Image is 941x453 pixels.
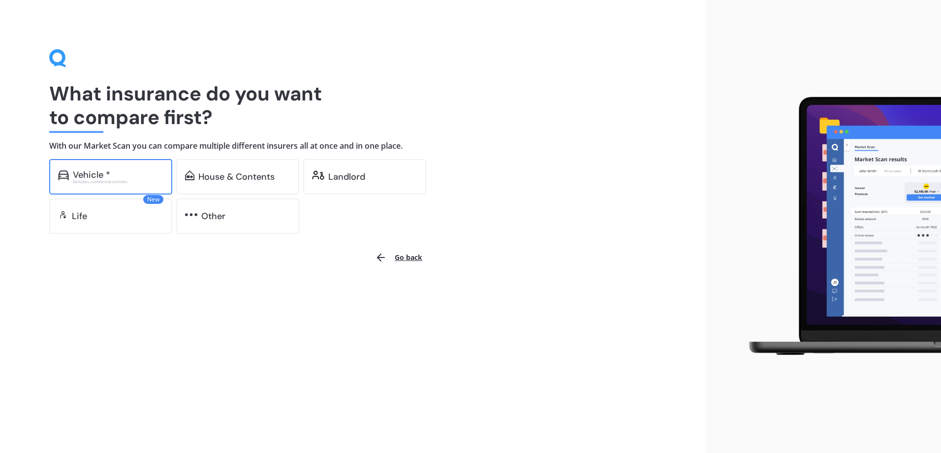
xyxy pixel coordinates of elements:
div: Vehicle * [73,170,110,180]
div: Other [201,211,225,221]
div: Landlord [328,172,365,182]
div: Excludes commercial vehicles [73,180,163,184]
button: Go back [369,246,428,269]
img: other.81dba5aafe580aa69f38.svg [185,210,197,220]
img: car.f15378c7a67c060ca3f3.svg [58,170,69,180]
div: Life [72,211,87,221]
div: House & Contents [198,172,275,182]
img: landlord.470ea2398dcb263567d0.svg [312,170,324,180]
img: life.f720d6a2d7cdcd3ad642.svg [58,210,68,220]
img: home-and-contents.b802091223b8502ef2dd.svg [185,170,194,180]
h4: With our Market Scan you can compare multiple different insurers all at once and in one place. [49,141,657,151]
img: laptop.webp [735,91,941,362]
span: New [143,195,163,204]
h1: What insurance do you want to compare first? [49,82,657,129]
